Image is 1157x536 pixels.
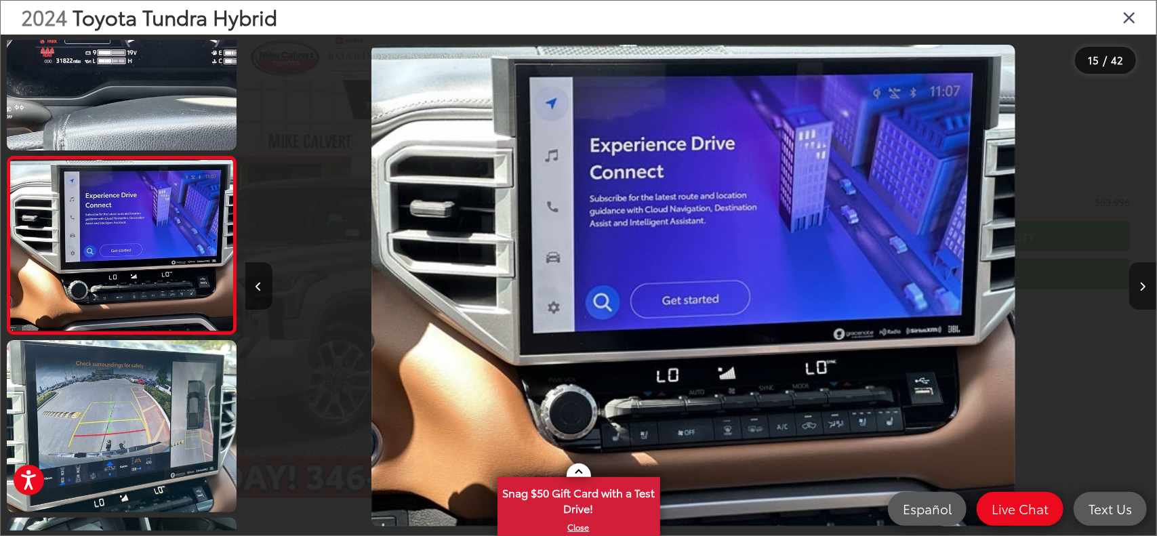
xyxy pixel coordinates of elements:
[1082,500,1139,517] span: Text Us
[371,45,1015,527] img: 2024 Toyota Tundra Hybrid 1794 Edition
[1101,56,1108,65] span: /
[1122,8,1136,26] i: Close gallery
[1129,262,1156,310] button: Next image
[1088,52,1099,67] span: 15
[896,500,958,517] span: Español
[888,492,967,526] a: Español
[245,262,272,310] button: Previous image
[73,2,277,31] span: Toyota Tundra Hybrid
[5,338,239,514] img: 2024 Toyota Tundra Hybrid 1794 Edition
[977,492,1063,526] a: Live Chat
[238,45,1149,527] div: 2024 Toyota Tundra Hybrid 1794 Edition 14
[8,160,236,331] img: 2024 Toyota Tundra Hybrid 1794 Edition
[985,500,1055,517] span: Live Chat
[1074,492,1147,526] a: Text Us
[1111,52,1123,67] span: 42
[21,2,67,31] span: 2024
[499,478,659,520] span: Snag $50 Gift Card with a Test Drive!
